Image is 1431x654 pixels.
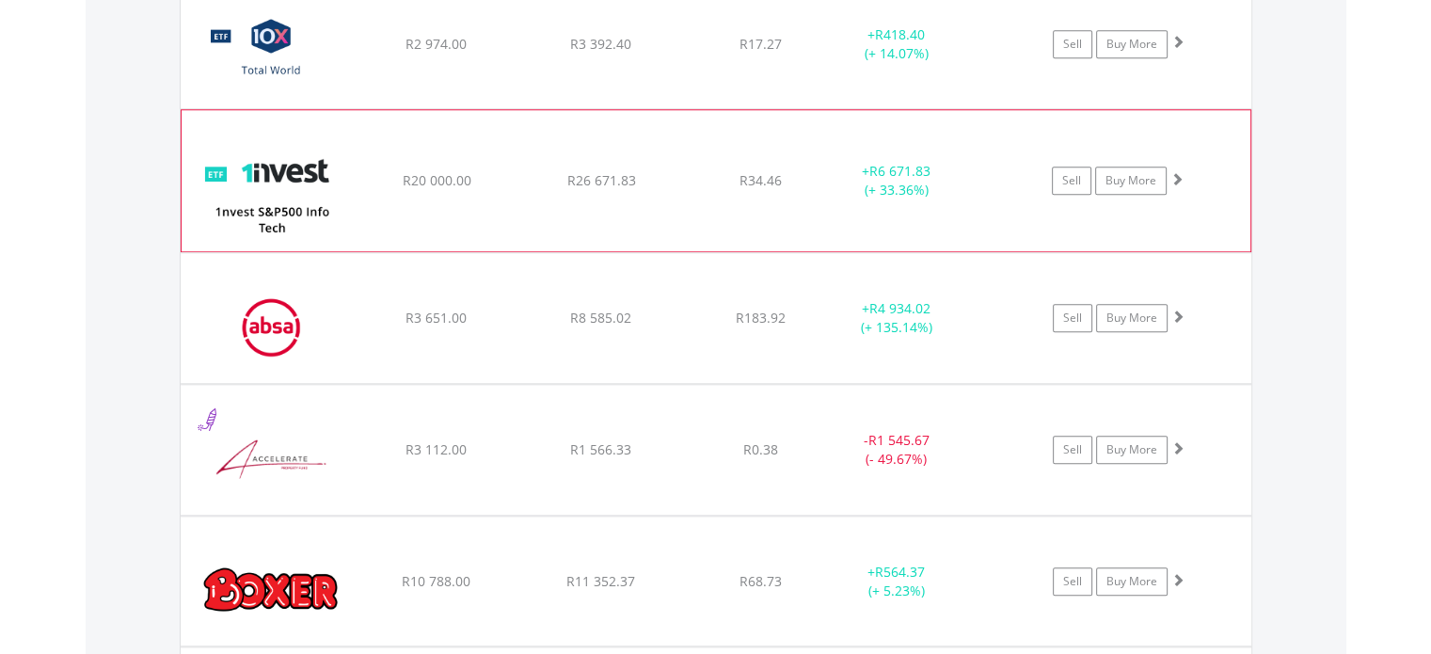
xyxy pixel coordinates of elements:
a: Buy More [1096,30,1168,58]
span: R11 352.37 [566,572,635,590]
a: Buy More [1095,167,1167,195]
img: EQU.ZA.APF.png [190,408,352,510]
span: R3 651.00 [405,309,467,327]
a: Sell [1053,30,1092,58]
span: R34.46 [739,171,782,189]
div: + (+ 14.07%) [826,25,968,63]
span: R418.40 [875,25,925,43]
span: R20 000.00 [402,171,470,189]
a: Sell [1053,436,1092,464]
span: R1 545.67 [868,431,930,449]
a: Buy More [1096,567,1168,596]
span: R26 671.83 [566,171,635,189]
span: R8 585.02 [570,309,631,327]
span: R564.37 [875,563,925,581]
div: - (- 49.67%) [826,431,968,469]
div: + (+ 135.14%) [826,299,968,337]
span: R2 974.00 [405,35,467,53]
span: R6 671.83 [869,162,930,180]
span: R1 566.33 [570,440,631,458]
span: R183.92 [736,309,786,327]
div: + (+ 5.23%) [826,563,968,600]
img: EQU.ZA.BOX.png [190,540,352,641]
span: R3 392.40 [570,35,631,53]
span: R0.38 [743,440,778,458]
a: Buy More [1096,436,1168,464]
a: Sell [1053,567,1092,596]
img: EQU.ZA.ETF5IT.png [191,134,353,247]
a: Sell [1053,304,1092,332]
img: EQU.ZA.ABG.png [190,277,352,378]
a: Buy More [1096,304,1168,332]
div: + (+ 33.36%) [825,162,966,199]
span: R17.27 [739,35,782,53]
span: R3 112.00 [405,440,467,458]
span: R68.73 [739,572,782,590]
span: R10 788.00 [402,572,470,590]
img: EQU.ZA.GLOBAL.png [190,3,352,104]
span: R4 934.02 [869,299,930,317]
a: Sell [1052,167,1091,195]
